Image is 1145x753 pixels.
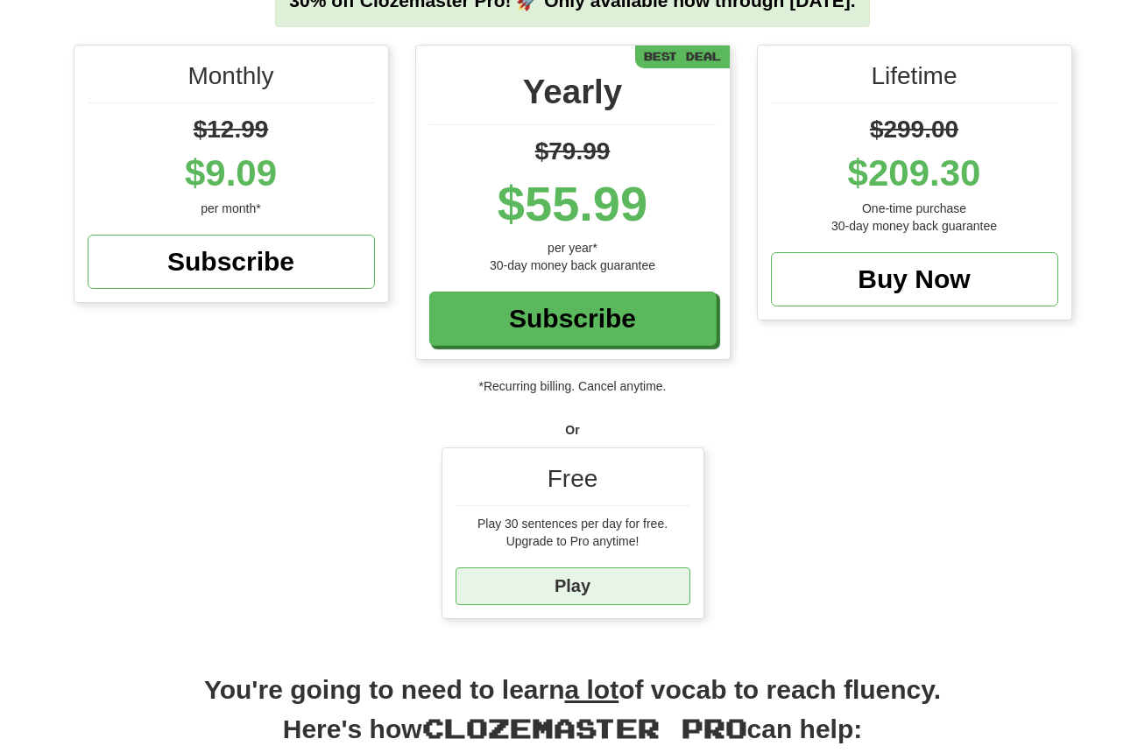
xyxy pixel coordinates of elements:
div: Play 30 sentences per day for free. [456,515,690,532]
a: Buy Now [771,252,1058,306]
a: Subscribe [429,292,717,346]
span: $79.99 [535,137,611,165]
div: per month* [88,200,375,217]
div: Upgrade to Pro anytime! [456,532,690,550]
span: $299.00 [870,116,958,143]
a: Subscribe [88,235,375,289]
a: Play [456,567,690,605]
div: Yearly [429,67,717,125]
div: Free [456,461,690,506]
div: Lifetime [771,59,1058,103]
div: $9.09 [88,147,375,200]
div: One-time purchase [771,200,1058,217]
span: $12.99 [194,116,269,143]
strong: Or [565,423,579,437]
span: Clozemaster Pro [422,712,747,743]
div: per year* [429,239,717,257]
div: Monthly [88,59,375,103]
div: $55.99 [429,169,717,239]
div: Best Deal [635,46,730,67]
div: 30-day money back guarantee [429,257,717,274]
div: 30-day money back guarantee [771,217,1058,235]
div: $209.30 [771,147,1058,200]
u: a lot [565,675,619,704]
